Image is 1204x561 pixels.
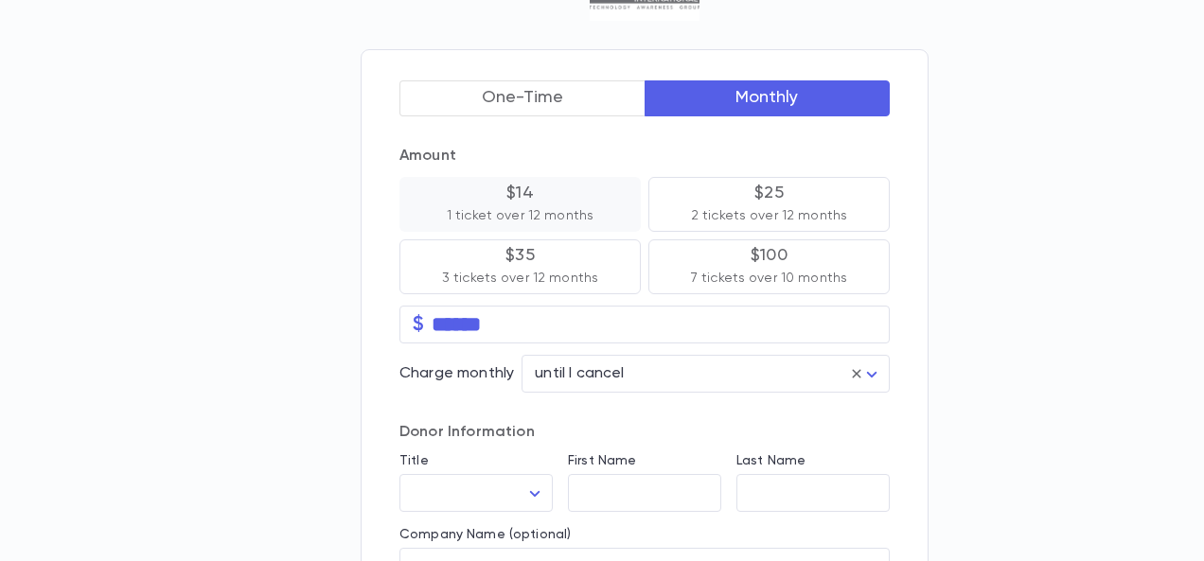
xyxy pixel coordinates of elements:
p: $100 [751,246,788,265]
p: 2 tickets over 12 months [691,206,847,225]
label: Company Name (optional) [399,527,571,542]
span: until I cancel [535,366,624,381]
button: $1007 tickets over 10 months [648,239,890,294]
p: $14 [506,184,534,202]
p: $25 [754,184,784,202]
button: $141 ticket over 12 months [399,177,641,232]
label: Title [399,453,429,468]
p: 3 tickets over 12 months [442,269,598,288]
p: $35 [505,246,535,265]
button: $252 tickets over 12 months [648,177,890,232]
p: 1 ticket over 12 months [447,206,593,225]
p: Amount [399,147,890,166]
p: Donor Information [399,423,890,442]
button: Monthly [645,80,891,116]
p: $ [413,315,424,334]
button: $353 tickets over 12 months [399,239,641,294]
div: ​ [399,475,553,512]
p: 7 tickets over 10 months [691,269,847,288]
button: One-Time [399,80,646,116]
label: Last Name [736,453,806,468]
p: Charge monthly [399,364,514,383]
label: First Name [568,453,636,468]
div: until I cancel [522,356,890,393]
